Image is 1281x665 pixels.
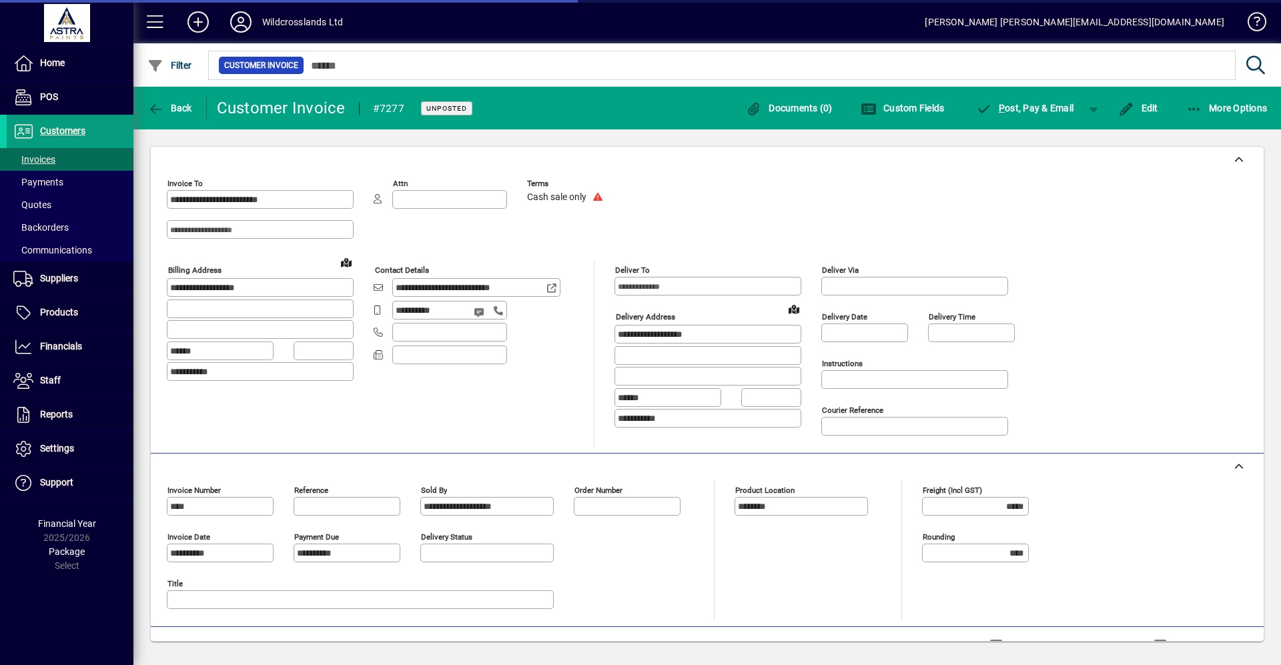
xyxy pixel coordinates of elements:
[7,47,133,80] a: Home
[975,103,1074,113] span: ost, Pay & Email
[783,298,805,319] a: View on map
[40,307,78,317] span: Products
[929,312,975,321] mat-label: Delivery time
[40,443,74,454] span: Settings
[1170,639,1247,652] label: Show Cost/Profit
[147,60,192,71] span: Filter
[336,251,357,273] a: View on map
[527,179,607,188] span: Terms
[40,477,73,488] span: Support
[167,532,210,542] mat-label: Invoice date
[1238,3,1264,46] a: Knowledge Base
[735,486,795,495] mat-label: Product location
[144,96,195,120] button: Back
[743,96,836,120] button: Documents (0)
[40,409,73,420] span: Reports
[969,96,1080,120] button: Post, Pay & Email
[1115,96,1162,120] button: Edit
[40,341,82,352] span: Financials
[7,193,133,216] a: Quotes
[294,486,328,495] mat-label: Reference
[144,53,195,77] button: Filter
[217,97,346,119] div: Customer Invoice
[13,222,69,233] span: Backorders
[1118,103,1158,113] span: Edit
[13,199,51,210] span: Quotes
[13,245,92,255] span: Communications
[7,466,133,500] a: Support
[49,546,85,557] span: Package
[167,579,183,588] mat-label: Title
[822,406,883,415] mat-label: Courier Reference
[7,364,133,398] a: Staff
[925,11,1224,33] div: [PERSON_NAME] [PERSON_NAME][EMAIL_ADDRESS][DOMAIN_NAME]
[1005,639,1130,652] label: Show Line Volumes/Weights
[7,148,133,171] a: Invoices
[40,273,78,283] span: Suppliers
[1183,96,1271,120] button: More Options
[426,104,467,113] span: Unposted
[822,359,863,368] mat-label: Instructions
[421,532,472,542] mat-label: Delivery status
[7,330,133,364] a: Financials
[262,11,343,33] div: Wildcrosslands Ltd
[574,486,622,495] mat-label: Order number
[923,532,955,542] mat-label: Rounding
[393,179,408,188] mat-label: Attn
[7,171,133,193] a: Payments
[40,91,58,102] span: POS
[464,296,496,328] button: Send SMS
[615,265,650,275] mat-label: Deliver To
[421,486,447,495] mat-label: Sold by
[822,312,867,321] mat-label: Delivery date
[746,103,833,113] span: Documents (0)
[999,103,1005,113] span: P
[7,296,133,329] a: Products
[527,192,586,203] span: Cash sale only
[13,154,55,165] span: Invoices
[38,518,96,529] span: Financial Year
[167,486,221,495] mat-label: Invoice number
[373,98,404,119] div: #7277
[1186,103,1268,113] span: More Options
[13,177,63,187] span: Payments
[861,103,945,113] span: Custom Fields
[7,432,133,466] a: Settings
[294,532,339,542] mat-label: Payment due
[7,398,133,432] a: Reports
[40,375,61,386] span: Staff
[857,96,948,120] button: Custom Fields
[7,239,133,261] a: Communications
[177,10,220,34] button: Add
[7,81,133,114] a: POS
[133,96,207,120] app-page-header-button: Back
[40,57,65,68] span: Home
[147,103,192,113] span: Back
[167,179,203,188] mat-label: Invoice To
[7,262,133,295] a: Suppliers
[220,10,262,34] button: Profile
[224,59,298,72] span: Customer Invoice
[822,265,859,275] mat-label: Deliver via
[7,216,133,239] a: Backorders
[40,125,85,136] span: Customers
[923,486,982,495] mat-label: Freight (incl GST)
